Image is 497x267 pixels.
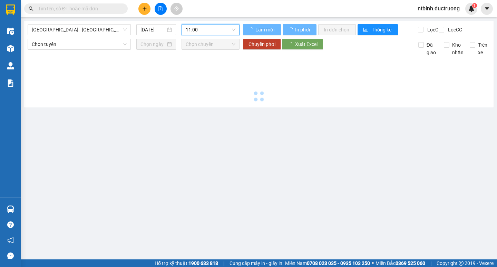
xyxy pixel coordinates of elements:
button: caret-down [481,3,493,15]
strong: 0369 525 060 [396,260,425,266]
button: Xuất Excel [282,39,323,50]
span: Miền Nam [285,259,370,267]
span: aim [174,6,179,11]
button: bar-chartThống kê [358,24,398,35]
span: Kho nhận [449,41,466,56]
span: ⚪️ [372,262,374,265]
span: VP [PERSON_NAME] - [20,25,85,43]
span: 14 [PERSON_NAME], [PERSON_NAME] [20,25,85,43]
span: Thống kê [372,26,392,34]
img: warehouse-icon [7,28,14,35]
span: copyright [459,261,464,266]
span: loading [248,27,254,32]
sup: 1 [472,3,477,8]
span: Trên xe [475,41,490,56]
button: Chuyển phơi [243,39,281,50]
span: caret-down [484,6,490,12]
span: - [20,18,22,23]
span: Miền Bắc [376,259,425,267]
span: loading [288,42,295,47]
span: Gửi [5,28,12,33]
input: Tìm tên, số ĐT hoặc mã đơn [38,5,119,12]
input: 14/08/2025 [140,26,166,34]
img: warehouse-icon [7,45,14,52]
span: Chọn chuyến [186,39,235,49]
span: message [7,252,14,259]
img: icon-new-feature [468,6,475,12]
span: Làm mới [255,26,275,34]
button: Làm mới [243,24,281,35]
span: search [29,6,33,11]
img: solution-icon [7,79,14,87]
span: Cung cấp máy in - giấy in: [230,259,283,267]
span: Xuất Excel [295,40,318,48]
button: file-add [155,3,167,15]
strong: 1900 633 818 [188,260,218,266]
span: Chọn tuyến [32,39,127,49]
button: In phơi [283,24,316,35]
span: Hỗ trợ kỹ thuật: [155,259,218,267]
span: | [223,259,224,267]
img: warehouse-icon [7,206,14,213]
span: loading [288,27,294,32]
span: Lọc CC [445,26,463,34]
span: Đã giao [424,41,439,56]
span: notification [7,237,14,244]
strong: 0708 023 035 - 0935 103 250 [307,260,370,266]
strong: HOTLINE : [40,10,64,15]
input: Chọn ngày [140,40,166,48]
span: question-circle [7,221,14,228]
span: 1 [473,3,476,8]
span: 11:00 [186,25,235,35]
span: | [430,259,431,267]
span: bar-chart [363,27,369,33]
strong: CÔNG TY VẬN TẢI ĐỨC TRƯỞNG [15,4,89,9]
img: warehouse-icon [7,62,14,69]
span: NGUYỆT 0867676092 - [20,47,76,59]
span: ntbinh.ductruong [412,4,465,13]
span: Lọc CR [425,26,442,34]
span: Hà Nội - Thái Thụy (45 chỗ) [32,25,127,35]
button: In đơn chọn [318,24,356,35]
span: file-add [158,6,163,11]
span: In phơi [295,26,311,34]
img: logo-vxr [6,4,15,15]
button: aim [170,3,183,15]
span: plus [142,6,147,11]
button: plus [138,3,150,15]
